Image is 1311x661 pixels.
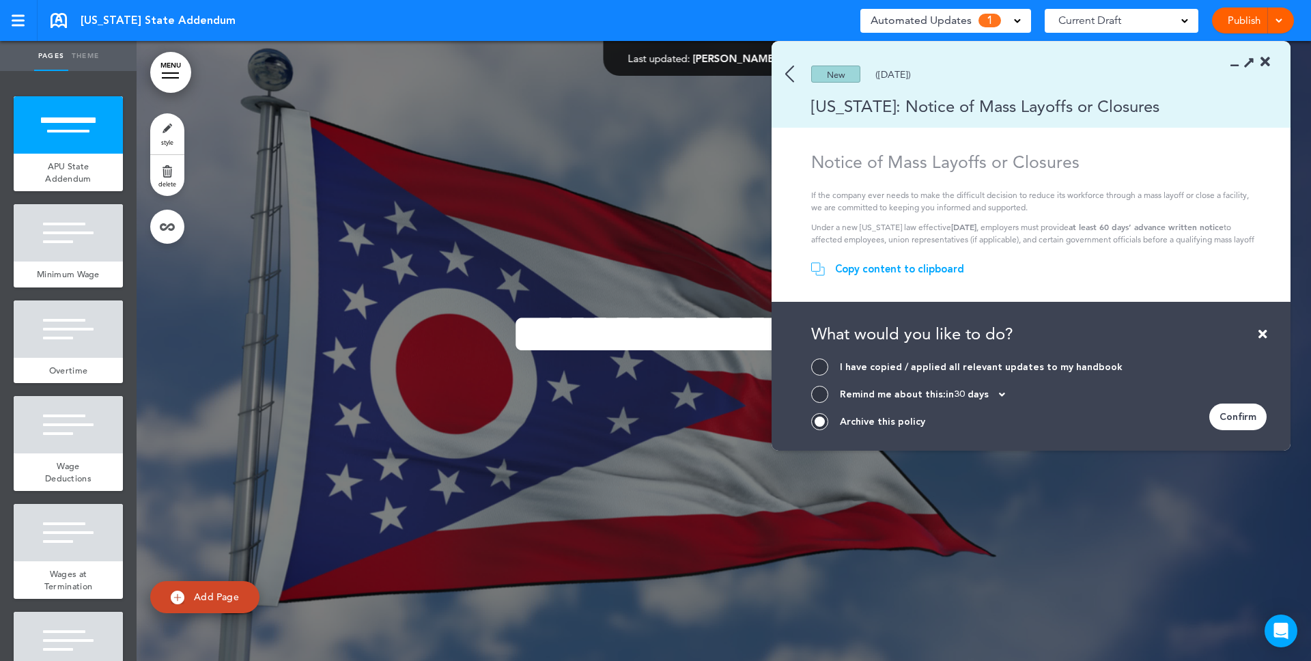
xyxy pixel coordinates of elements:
[37,268,100,280] span: Minimum Wage
[14,154,123,191] a: APU State Addendum
[1058,11,1121,30] span: Current Draft
[150,155,184,196] a: delete
[34,41,68,71] a: Pages
[951,221,976,232] strong: [DATE]
[1069,221,1224,232] strong: at least 60 days’ advance written notice
[628,52,690,65] span: Last updated:
[45,160,91,184] span: APU State Addendum
[194,591,239,603] span: Add Page
[840,361,1123,374] div: I have copied / applied all relevant updates to my handbook
[628,53,820,64] div: —
[44,568,92,592] span: Wages at Termination
[81,13,236,28] span: [US_STATE] State Addendum
[811,189,1255,214] p: If the company ever needs to make the difficult decision to reduce its workforce through a mass l...
[978,14,1001,27] span: 1
[14,358,123,384] a: Overtime
[49,365,87,376] span: Overtime
[14,453,123,491] a: Wage Deductions
[171,591,184,604] img: add.svg
[811,322,1267,358] div: What would you like to do?
[811,221,1255,270] p: Under a new [US_STATE] law effective , employers must provide to affected employees, union repres...
[150,113,184,154] a: style
[946,390,1005,399] div: in
[871,11,972,30] span: Automated Updates
[14,262,123,287] a: Minimum Wage
[811,66,860,83] div: New
[150,52,191,93] a: MENU
[811,262,825,276] img: copy.svg
[45,460,91,484] span: Wage Deductions
[1222,8,1265,33] a: Publish
[14,561,123,599] a: Wages at Termination
[875,70,911,79] div: ([DATE])
[161,138,173,146] span: style
[840,415,925,428] div: Archive this policy
[693,52,777,65] span: [PERSON_NAME]
[68,41,102,71] a: Theme
[1265,615,1297,647] div: Open Intercom Messenger
[150,581,259,613] a: Add Page
[158,180,176,188] span: delete
[772,95,1251,117] div: [US_STATE]: Notice of Mass Layoffs or Closures
[1209,404,1267,430] div: Confirm
[835,262,964,276] div: Copy content to clipboard
[811,152,1255,172] h1: Notice of Mass Layoffs or Closures
[785,66,794,83] img: back.svg
[954,390,989,399] span: 30 days
[840,388,946,401] span: Remind me about this:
